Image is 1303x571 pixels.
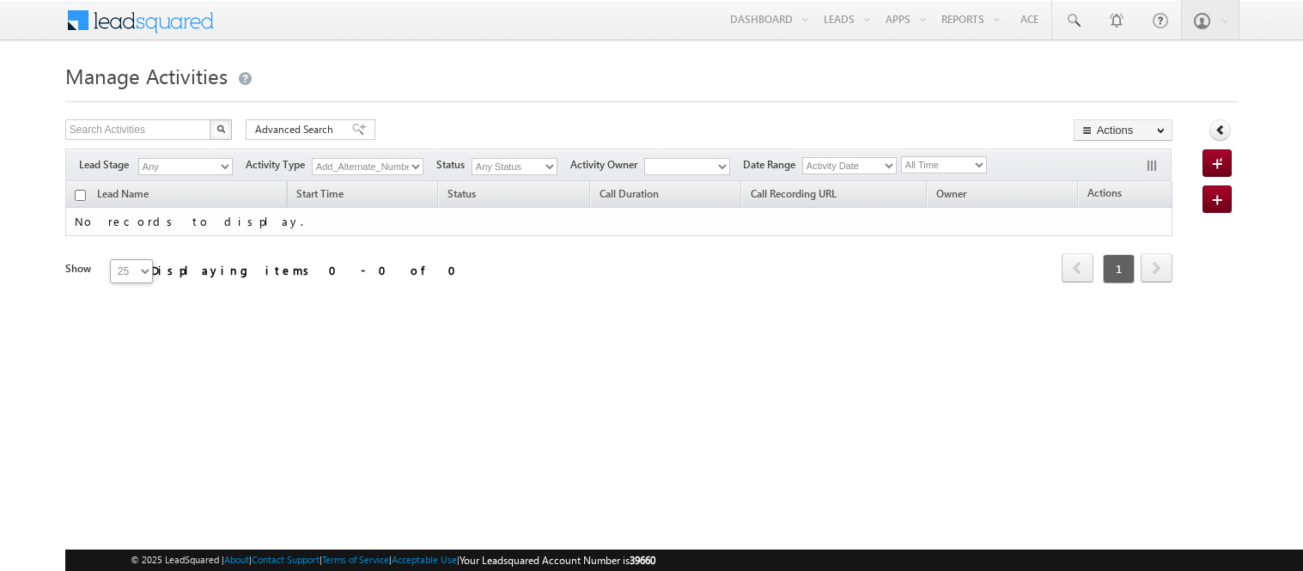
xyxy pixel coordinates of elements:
span: Owner [936,187,966,200]
div: Displaying items 0 - 0 of 0 [151,260,466,280]
input: Check all records [75,190,86,201]
a: Acceptable Use [392,554,457,565]
a: Terms of Service [322,554,389,565]
span: Status [436,157,472,173]
span: Date Range [743,157,802,173]
span: Activity Type [246,157,312,173]
a: About [224,554,249,565]
span: 1 [1103,254,1135,283]
span: Your Leadsquared Account Number is [460,554,655,567]
a: Contact Support [252,554,320,565]
a: prev [1062,255,1093,282]
td: No records to display. [65,208,1172,236]
span: Advanced Search [255,122,338,137]
a: Call Duration [591,185,667,207]
a: next [1141,255,1172,282]
span: Lead Name [88,185,157,207]
span: Call Recording URL [751,187,837,200]
span: Start Time [296,187,344,200]
div: Show [65,261,96,276]
span: Activity Owner [570,157,644,173]
span: Call Duration [600,187,659,200]
span: 39660 [630,554,655,567]
img: Search [216,125,225,133]
button: Actions [1074,119,1172,141]
span: Actions [1079,184,1130,206]
span: prev [1062,253,1093,282]
a: Status [439,185,484,207]
span: © 2025 LeadSquared | | | | | [131,552,655,568]
span: Manage Activities [65,62,228,89]
a: Start Time [288,185,352,207]
span: Status [448,187,476,200]
span: next [1141,253,1172,282]
span: Lead Stage [79,157,136,173]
